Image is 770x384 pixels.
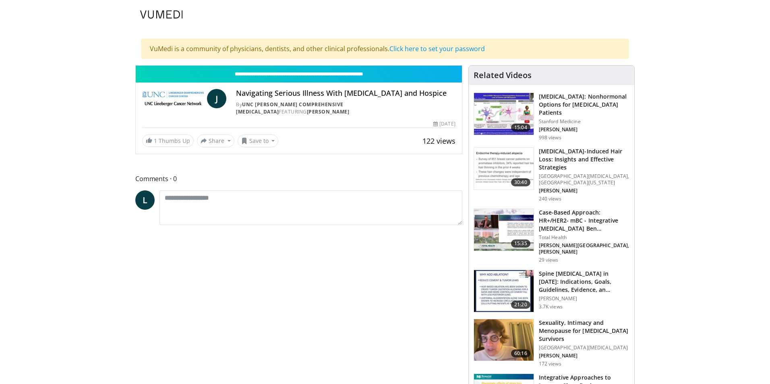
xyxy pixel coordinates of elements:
[474,209,534,251] img: 762f9936-0f7e-4e41-9c8e-7ca27b5aeeed.150x105_q85_crop-smart_upscale.jpg
[474,270,534,312] img: 35f99f87-1427-4393-91c7-cc1a6ae0b664.150x105_q85_crop-smart_upscale.jpg
[539,196,561,202] p: 240 views
[539,234,629,241] p: Total Health
[539,188,629,194] p: Maria Hordinsky
[539,270,629,294] h3: Spine Ablation in 2023: Indications, Goals, Guidelines, Evidence, and Research
[474,270,629,312] a: 21:20 Spine [MEDICAL_DATA] in [DATE]: Indications, Goals, Guidelines, Evidence, an… [PERSON_NAME]...
[511,301,530,309] span: 21:20
[539,353,629,359] p: Mary Jane Minkin
[539,134,561,141] p: 998 views
[539,295,629,302] p: [PERSON_NAME]
[511,124,530,132] span: 15:04
[539,126,629,133] p: Milana Dolezal
[539,173,629,186] p: [GEOGRAPHIC_DATA][MEDICAL_DATA], [GEOGRAPHIC_DATA][US_STATE]
[236,101,455,116] div: By FEATURING
[207,89,226,108] a: J
[142,89,204,108] img: UNC Lineberger Comprehensive Cancer Center
[539,209,629,233] h3: Case-Based Approach: HR+/HER2- mBC - Integrative Supportive Care Benefits
[511,239,530,248] span: 15:35
[236,89,455,98] h4: Navigating Serious Illness With [MEDICAL_DATA] and Hospice
[539,242,629,255] p: Reshma L. Mahtani
[142,134,194,147] a: 1 Thumbs Up
[236,101,344,115] a: UNC [PERSON_NAME] Comprehensive [MEDICAL_DATA]
[307,108,350,115] a: [PERSON_NAME]
[539,361,561,367] p: 172 views
[539,319,629,343] h3: Sexuality, Intimacy and Menopause for [MEDICAL_DATA] Survivors
[539,257,559,263] p: 29 views
[539,147,629,171] h3: [MEDICAL_DATA]-Induced Hair Loss: Insights and Effective Strategies
[389,44,485,53] a: Click here to set your password
[474,93,629,141] a: 15:04 [MEDICAL_DATA]: Nonhormonal Options for [MEDICAL_DATA] Patients Stanford Medicine [PERSON_N...
[474,93,534,135] img: 17c7b23e-a2ae-4ec4-982d-90d85294c799.150x105_q85_crop-smart_upscale.jpg
[422,136,455,146] span: 122 views
[539,93,629,117] h3: [MEDICAL_DATA]: Nonhormonal Options for [MEDICAL_DATA] Patients
[474,209,629,263] a: 15:35 Case-Based Approach: HR+/HER2- mBC - Integrative [MEDICAL_DATA] Ben… Total Health [PERSON_N...
[539,303,563,310] p: 3.7K views
[511,178,530,186] span: 30:40
[135,190,155,210] a: L
[474,319,534,361] img: bbc8db62-bbd9-4056-a390-9110544bf2e6.150x105_q85_crop-smart_upscale.jpg
[238,134,279,147] button: Save to
[140,10,183,19] img: VuMedi Logo
[474,147,629,202] a: 30:40 [MEDICAL_DATA]-Induced Hair Loss: Insights and Effective Strategies [GEOGRAPHIC_DATA][MEDIC...
[474,148,534,190] img: 89f1e3db-ee86-4591-8a18-674f3a6973e2.150x105_q85_crop-smart_upscale.jpg
[539,345,629,351] p: [GEOGRAPHIC_DATA][MEDICAL_DATA]
[511,349,530,357] span: 60:16
[474,70,532,80] h4: Related Videos
[539,118,629,125] p: Stanford Medicine
[197,134,234,147] button: Share
[135,173,462,184] span: Comments 0
[141,39,629,59] div: VuMedi is a community of physicians, dentists, and other clinical professionals.
[154,137,157,145] span: 1
[433,120,455,128] div: [DATE]
[474,319,629,367] a: 60:16 Sexuality, Intimacy and Menopause for [MEDICAL_DATA] Survivors [GEOGRAPHIC_DATA][MEDICAL_DA...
